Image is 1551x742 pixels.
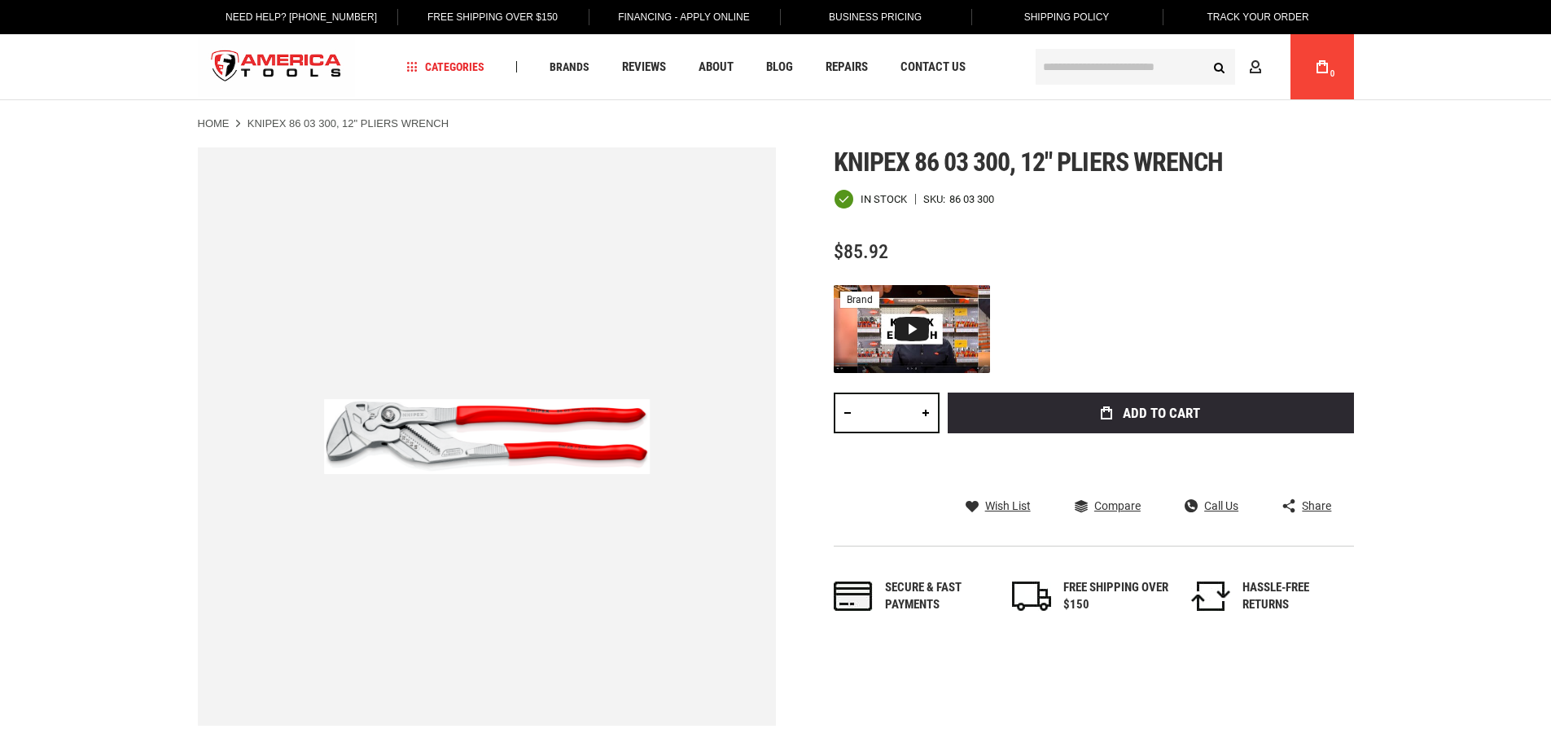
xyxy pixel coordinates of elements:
img: KNIPEX 86 03 300, 12" PLIERS WRENCH [198,147,776,726]
a: Reviews [615,56,673,78]
a: Compare [1075,498,1141,513]
span: Repairs [826,61,868,73]
span: Blog [766,61,793,73]
span: Reviews [622,61,666,73]
div: 86 03 300 [949,194,994,204]
span: Knipex 86 03 300, 12" pliers wrench [834,147,1223,178]
div: FREE SHIPPING OVER $150 [1063,579,1169,614]
img: America Tools [198,37,356,98]
strong: SKU [923,194,949,204]
button: Search [1204,51,1235,82]
a: Call Us [1185,498,1238,513]
span: Wish List [985,500,1031,511]
strong: KNIPEX 86 03 300, 12" PLIERS WRENCH [248,117,449,130]
a: Repairs [818,56,875,78]
img: returns [1191,582,1230,611]
img: payments [834,582,873,611]
a: About [691,56,741,78]
a: 0 [1307,34,1338,99]
span: Call Us [1204,500,1238,511]
a: Brands [542,56,597,78]
span: In stock [861,194,907,204]
div: HASSLE-FREE RETURNS [1242,579,1348,614]
span: Add to Cart [1123,406,1200,420]
div: Availability [834,189,907,209]
span: Categories [406,61,484,72]
span: Brands [550,61,589,72]
a: store logo [198,37,356,98]
span: Share [1302,500,1331,511]
div: Secure & fast payments [885,579,991,614]
span: Compare [1094,500,1141,511]
a: Home [198,116,230,131]
span: 0 [1330,69,1335,78]
a: Wish List [966,498,1031,513]
span: Contact Us [900,61,966,73]
a: Contact Us [893,56,973,78]
span: Shipping Policy [1024,11,1110,23]
button: Add to Cart [948,393,1354,433]
a: Blog [759,56,800,78]
span: About [699,61,734,73]
a: Categories [399,56,492,78]
img: shipping [1012,582,1051,611]
span: $85.92 [834,240,888,263]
